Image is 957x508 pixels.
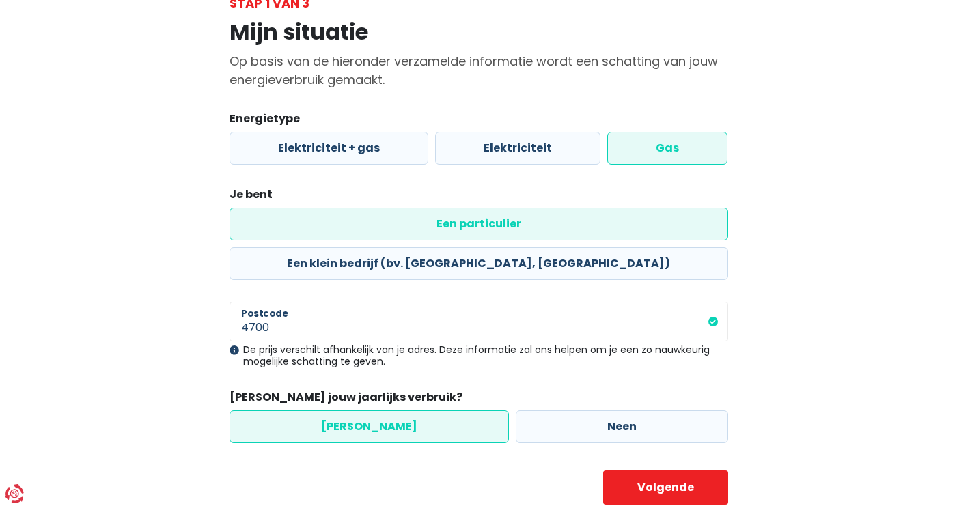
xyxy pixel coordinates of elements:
legend: [PERSON_NAME] jouw jaarlijks verbruik? [230,389,728,410]
p: Op basis van de hieronder verzamelde informatie wordt een schatting van jouw energieverbruik gema... [230,52,728,89]
label: Elektriciteit [435,132,600,165]
button: Volgende [603,470,728,505]
legend: Je bent [230,186,728,208]
label: [PERSON_NAME] [230,410,509,443]
h1: Mijn situatie [230,19,728,45]
label: Elektriciteit + gas [230,132,428,165]
label: Gas [607,132,727,165]
div: De prijs verschilt afhankelijk van je adres. Deze informatie zal ons helpen om je een zo nauwkeur... [230,344,728,367]
legend: Energietype [230,111,728,132]
label: Neen [516,410,728,443]
input: 1000 [230,302,728,341]
label: Een particulier [230,208,728,240]
label: Een klein bedrijf (bv. [GEOGRAPHIC_DATA], [GEOGRAPHIC_DATA]) [230,247,728,280]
